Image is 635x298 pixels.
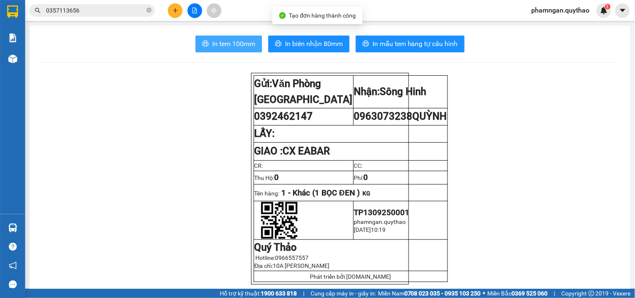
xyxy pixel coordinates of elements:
[311,289,376,298] span: Cung cấp máy in - giấy in:
[46,6,145,15] input: Tìm tên, số ĐT hoặc mã đơn
[8,33,17,42] img: solution-icon
[605,4,611,10] sup: 1
[285,39,343,49] span: In biên nhận 80mm
[354,226,371,233] span: [DATE]
[255,78,353,105] span: Văn Phòng [GEOGRAPHIC_DATA]
[282,188,360,198] span: 1 - Khác (1 BỌC ĐEN )
[589,290,594,296] span: copyright
[354,110,447,122] span: 0963073238
[275,173,279,182] span: 0
[413,110,447,122] span: QUỲNH
[362,40,369,48] span: printer
[378,289,481,298] span: Miền Nam
[353,171,447,184] td: Phí:
[255,262,330,269] span: Địa chỉ:
[254,160,353,171] td: CR:
[354,86,427,98] strong: Nhận:
[275,254,309,261] span: 0966557557
[615,3,630,18] button: caret-down
[255,78,353,105] strong: Gửi:
[207,3,221,18] button: aim
[255,110,313,122] span: 0392462147
[525,5,596,15] span: phamngan.quythao
[147,7,152,15] span: close-circle
[353,160,447,171] td: CC:
[275,40,282,48] span: printer
[172,8,178,13] span: plus
[483,292,486,295] span: ⚪️
[256,254,309,261] span: Hotline:
[255,188,447,198] p: Tên hàng:
[356,36,465,52] button: printerIn mẫu tem hàng tự cấu hình
[554,289,555,298] span: |
[289,12,356,19] span: Tạo đơn hàng thành công
[192,8,198,13] span: file-add
[7,5,18,18] img: logo-vxr
[9,243,17,251] span: question-circle
[212,39,255,49] span: In tem 100mm
[488,289,548,298] span: Miền Bắc
[371,226,386,233] span: 10:19
[188,3,202,18] button: file-add
[195,36,262,52] button: printerIn tem 100mm
[354,218,406,225] span: phamngan.quythao
[364,173,368,182] span: 0
[354,208,410,217] span: TP1309250001
[279,12,286,19] span: check-circle
[202,40,209,48] span: printer
[619,7,627,14] span: caret-down
[273,262,330,269] span: 10A [PERSON_NAME]
[255,128,275,139] strong: LẤY:
[261,202,298,239] img: qr-code
[8,54,17,63] img: warehouse-icon
[9,280,17,288] span: message
[512,290,548,297] strong: 0369 525 060
[220,289,297,298] span: Hỗ trợ kỹ thuật:
[261,290,297,297] strong: 1900 633 818
[303,289,304,298] span: |
[211,8,217,13] span: aim
[283,145,330,157] span: CX EABAR
[255,241,297,253] strong: Quý Thảo
[268,36,350,52] button: printerIn biên nhận 80mm
[255,145,330,157] strong: GIAO :
[380,86,427,98] span: Sông Hinh
[373,39,458,49] span: In mẫu tem hàng tự cấu hình
[254,271,447,282] td: Phát triển bởi [DOMAIN_NAME]
[362,190,370,197] span: KG
[168,3,183,18] button: plus
[600,7,608,14] img: icon-new-feature
[254,171,353,184] td: Thu Hộ:
[147,8,152,13] span: close-circle
[404,290,481,297] strong: 0708 023 035 - 0935 103 250
[35,8,41,13] span: search
[9,262,17,270] span: notification
[8,223,17,232] img: warehouse-icon
[606,4,609,10] span: 1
